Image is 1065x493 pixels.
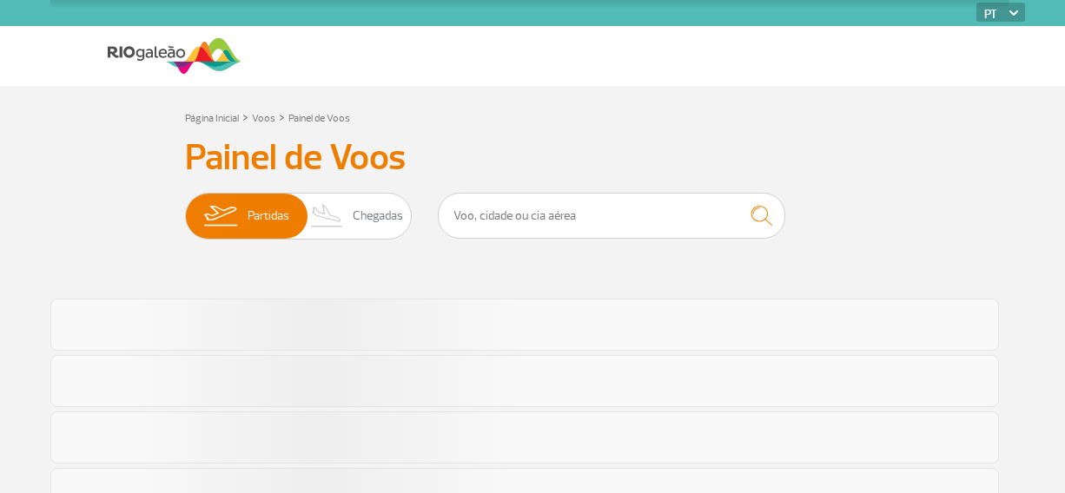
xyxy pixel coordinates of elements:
[185,112,239,125] a: Página Inicial
[353,194,403,239] span: Chegadas
[193,194,248,239] img: slider-embarque
[242,107,248,127] a: >
[252,112,275,125] a: Voos
[185,136,880,180] h3: Painel de Voos
[288,112,350,125] a: Painel de Voos
[438,193,785,239] input: Voo, cidade ou cia aérea
[279,107,285,127] a: >
[301,194,353,239] img: slider-desembarque
[248,194,289,239] span: Partidas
